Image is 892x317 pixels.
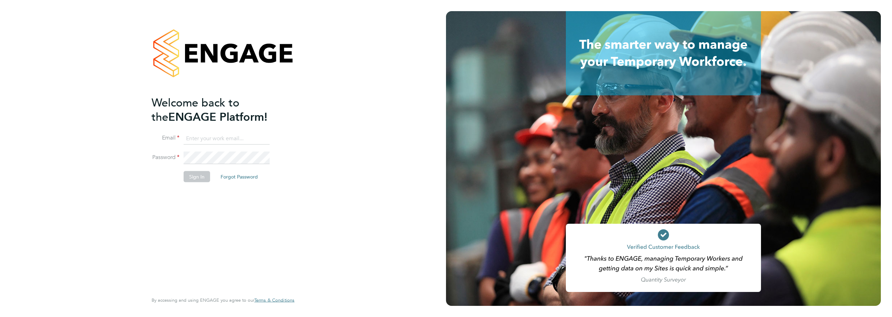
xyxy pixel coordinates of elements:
[215,171,263,182] button: Forgot Password
[184,171,210,182] button: Sign In
[152,96,239,124] span: Welcome back to the
[152,297,294,303] span: By accessing and using ENGAGE you agree to our
[152,95,287,124] h2: ENGAGE Platform!
[254,298,294,303] a: Terms & Conditions
[254,297,294,303] span: Terms & Conditions
[152,134,179,142] label: Email
[152,154,179,161] label: Password
[184,132,270,145] input: Enter your work email...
